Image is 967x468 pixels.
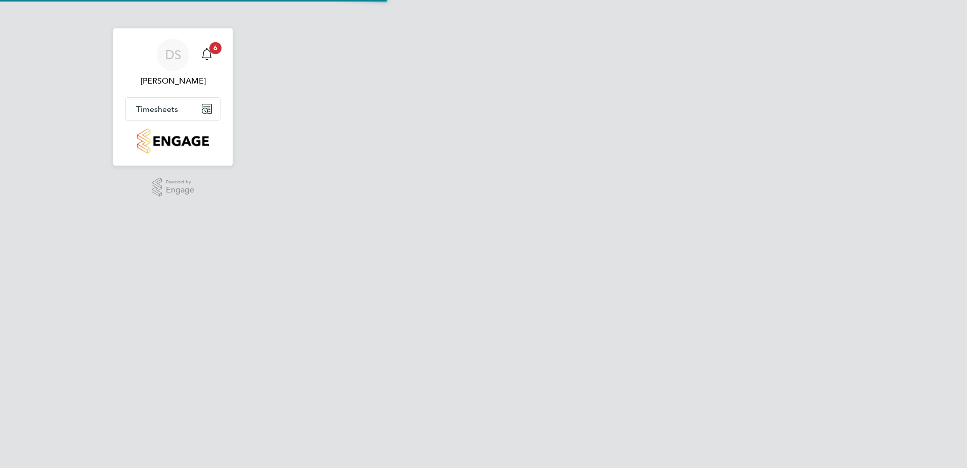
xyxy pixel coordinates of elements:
span: Powered by [166,178,194,186]
span: 6 [209,42,222,54]
button: Timesheets [126,98,220,120]
img: countryside-properties-logo-retina.png [137,129,208,153]
span: DS [165,48,181,61]
nav: Main navigation [113,28,233,166]
a: Powered byEngage [152,178,195,197]
a: Go to home page [125,129,221,153]
span: Dave Smith [125,75,221,87]
a: DS[PERSON_NAME] [125,38,221,87]
span: Timesheets [136,104,178,114]
a: 6 [197,38,217,71]
span: Engage [166,186,194,194]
